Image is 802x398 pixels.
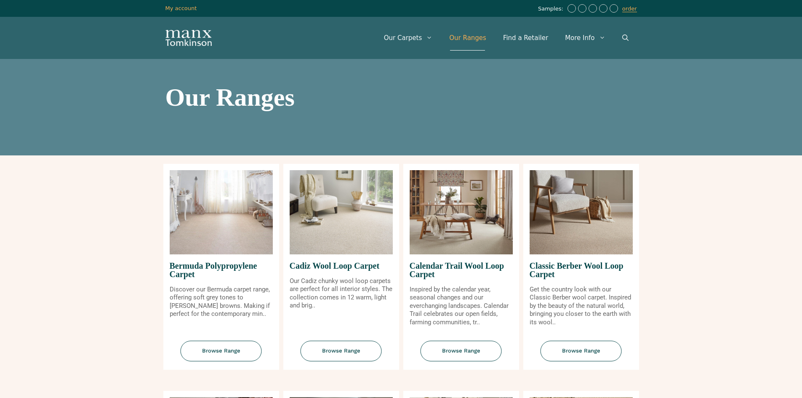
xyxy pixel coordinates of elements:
span: Samples: [538,5,565,13]
img: Calendar Trail Wool Loop Carpet [410,170,513,254]
nav: Primary [376,25,637,51]
span: Browse Range [541,341,622,361]
p: Inspired by the calendar year, seasonal changes and our everchanging landscapes. Calendar Trail c... [410,286,513,327]
a: Browse Range [283,341,399,370]
a: Browse Range [163,341,279,370]
h1: Our Ranges [165,85,637,110]
p: Get the country look with our Classic Berber wool carpet. Inspired by the beauty of the natural w... [530,286,633,327]
span: Browse Range [301,341,382,361]
span: Browse Range [421,341,502,361]
p: Our Cadiz chunky wool loop carpets are perfect for all interior styles. The collection comes in 1... [290,277,393,310]
span: Bermuda Polypropylene Carpet [170,254,273,286]
span: Classic Berber Wool Loop Carpet [530,254,633,286]
a: Find a Retailer [495,25,557,51]
a: Open Search Bar [614,25,637,51]
a: More Info [557,25,613,51]
a: order [622,5,637,12]
a: Browse Range [523,341,639,370]
span: Browse Range [181,341,262,361]
img: Bermuda Polypropylene Carpet [170,170,273,254]
a: Browse Range [403,341,519,370]
a: Our Ranges [441,25,495,51]
a: Our Carpets [376,25,441,51]
img: Cadiz Wool Loop Carpet [290,170,393,254]
img: Manx Tomkinson [165,30,212,46]
span: Cadiz Wool Loop Carpet [290,254,393,277]
a: My account [165,5,197,11]
p: Discover our Bermuda carpet range, offering soft grey tones to [PERSON_NAME] browns. Making if pe... [170,286,273,318]
img: Classic Berber Wool Loop Carpet [530,170,633,254]
span: Calendar Trail Wool Loop Carpet [410,254,513,286]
